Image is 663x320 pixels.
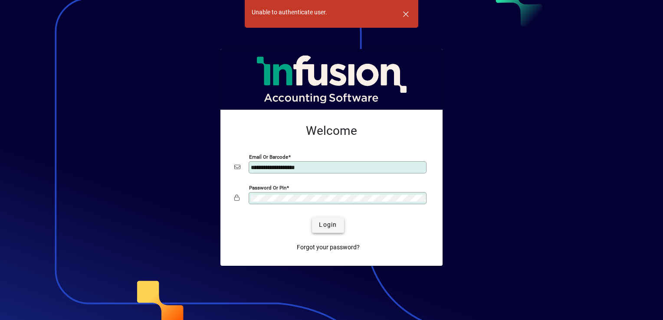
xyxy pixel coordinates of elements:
h2: Welcome [234,124,429,138]
div: Unable to authenticate user. [252,8,327,17]
span: Login [319,220,337,229]
a: Forgot your password? [293,240,363,255]
button: Dismiss [395,3,416,24]
mat-label: Email or Barcode [249,153,288,160]
span: Forgot your password? [297,243,360,252]
mat-label: Password or Pin [249,184,286,190]
button: Login [312,217,344,233]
